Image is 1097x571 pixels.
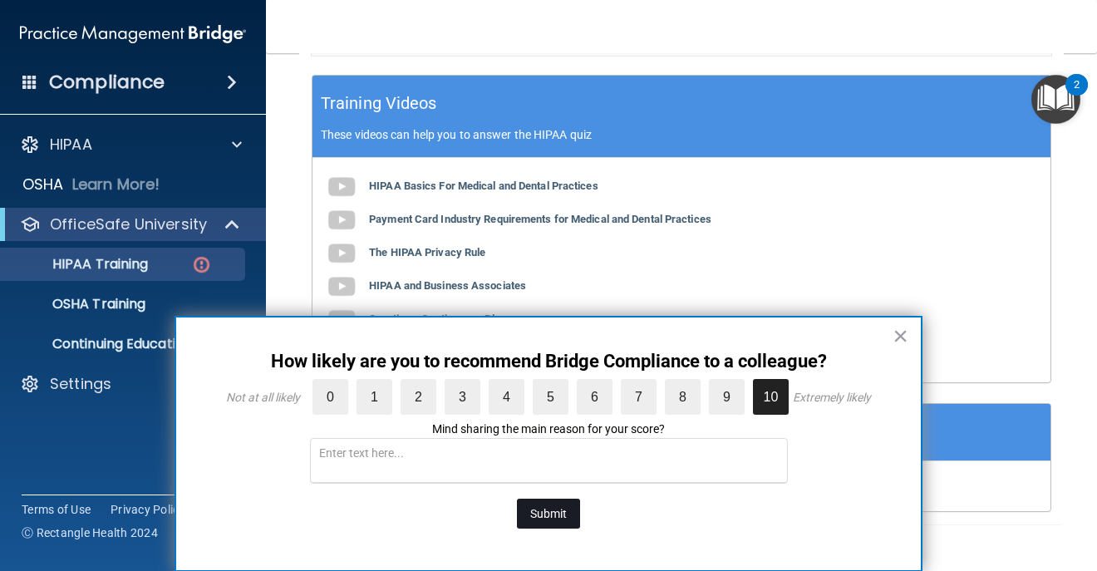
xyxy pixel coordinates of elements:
[357,379,392,415] label: 1
[489,379,524,415] label: 4
[369,180,598,192] b: HIPAA Basics For Medical and Dental Practices
[893,322,908,349] button: Close
[226,391,300,404] div: Not at all likely
[665,379,701,415] label: 8
[50,374,111,394] p: Settings
[11,296,145,313] p: OSHA Training
[517,499,580,529] button: Submit
[11,256,148,273] p: HIPAA Training
[22,501,91,518] a: Terms of Use
[72,175,160,194] p: Learn More!
[369,246,485,258] b: The HIPAA Privacy Rule
[312,379,348,415] label: 0
[209,421,888,438] div: Mind sharing the main reason for your score?
[445,379,480,415] label: 3
[533,379,568,415] label: 5
[50,135,92,155] p: HIPAA
[325,204,358,237] img: gray_youtube_icon.38fcd6cc.png
[1031,75,1080,124] button: Open Resource Center, 2 new notifications
[325,237,358,270] img: gray_youtube_icon.38fcd6cc.png
[369,279,526,292] b: HIPAA and Business Associates
[191,254,212,275] img: danger-circle.6113f641.png
[325,270,358,303] img: gray_youtube_icon.38fcd6cc.png
[11,336,238,352] p: Continuing Education
[22,175,64,194] p: OSHA
[209,351,888,372] p: How likely are you to recommend Bridge Compliance to a colleague?
[1014,456,1077,519] iframe: Drift Widget Chat Controller
[325,170,358,204] img: gray_youtube_icon.38fcd6cc.png
[50,214,207,234] p: OfficeSafe University
[49,71,165,94] h4: Compliance
[401,379,436,415] label: 2
[325,303,358,337] img: gray_youtube_icon.38fcd6cc.png
[577,379,612,415] label: 6
[621,379,657,415] label: 7
[22,524,158,541] span: Ⓒ Rectangle Health 2024
[20,17,246,51] img: PMB logo
[321,89,437,118] h5: Training Videos
[111,501,185,518] a: Privacy Policy
[321,128,1042,141] p: These videos can help you to answer the HIPAA quiz
[753,379,789,415] label: 10
[793,391,871,404] div: Extremely likely
[369,213,711,225] b: Payment Card Industry Requirements for Medical and Dental Practices
[709,379,745,415] label: 9
[1074,85,1080,106] div: 2
[369,313,506,325] b: Creating a Contingency Plan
